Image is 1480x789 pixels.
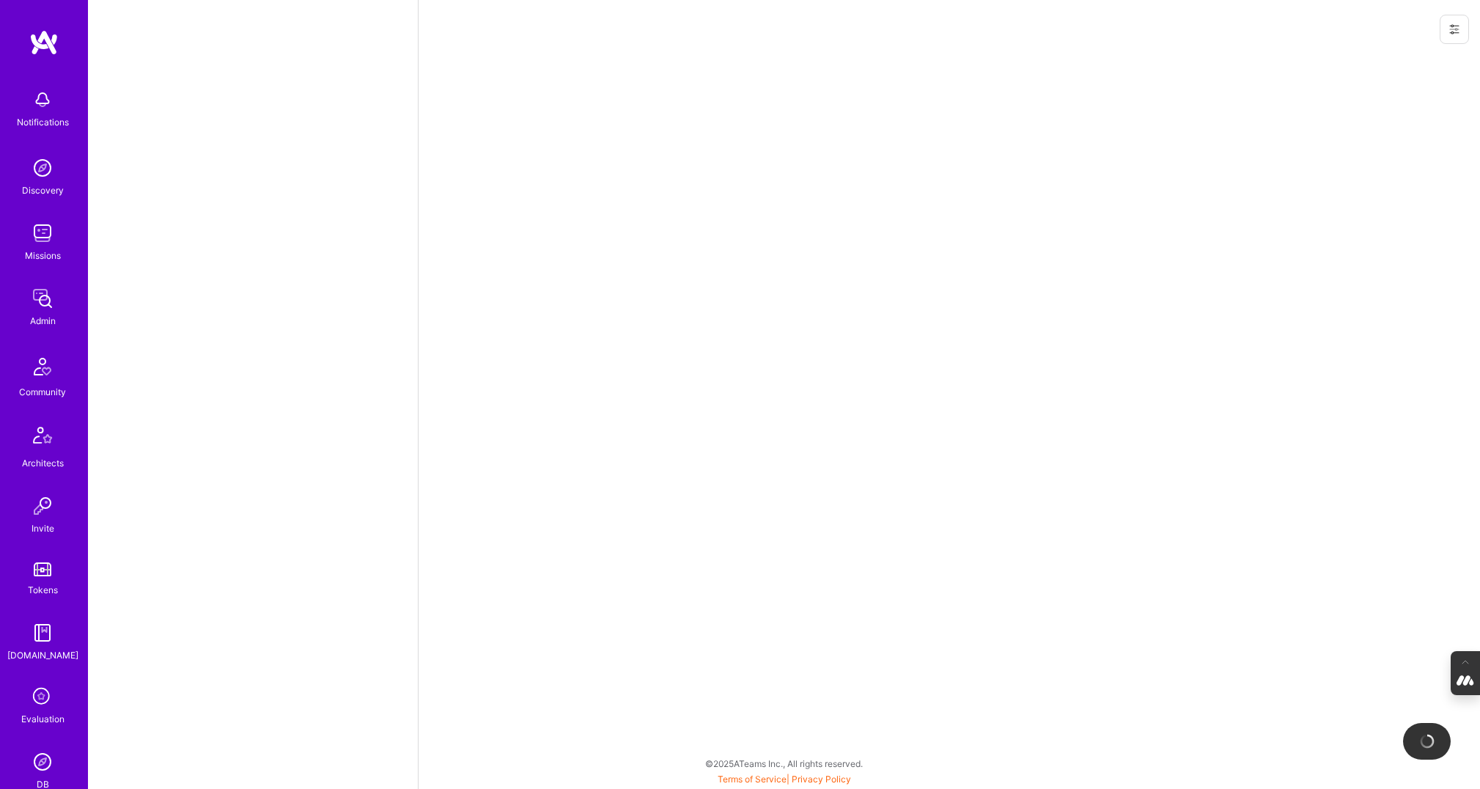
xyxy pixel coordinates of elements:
[28,219,57,248] img: teamwork
[28,582,58,598] div: Tokens
[30,313,56,329] div: Admin
[29,29,59,56] img: logo
[28,491,57,521] img: Invite
[19,384,66,400] div: Community
[88,745,1480,782] div: © 2025 ATeams Inc., All rights reserved.
[1420,734,1435,749] img: loading
[28,284,57,313] img: admin teamwork
[21,711,65,727] div: Evaluation
[22,183,64,198] div: Discovery
[718,774,787,785] a: Terms of Service
[28,747,57,777] img: Admin Search
[718,774,851,785] span: |
[25,420,60,455] img: Architects
[17,114,69,130] div: Notifications
[29,683,56,711] i: icon SelectionTeam
[25,248,61,263] div: Missions
[34,562,51,576] img: tokens
[28,153,57,183] img: discovery
[28,618,57,647] img: guide book
[32,521,54,536] div: Invite
[7,647,78,663] div: [DOMAIN_NAME]
[22,455,64,471] div: Architects
[792,774,851,785] a: Privacy Policy
[25,349,60,384] img: Community
[28,85,57,114] img: bell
